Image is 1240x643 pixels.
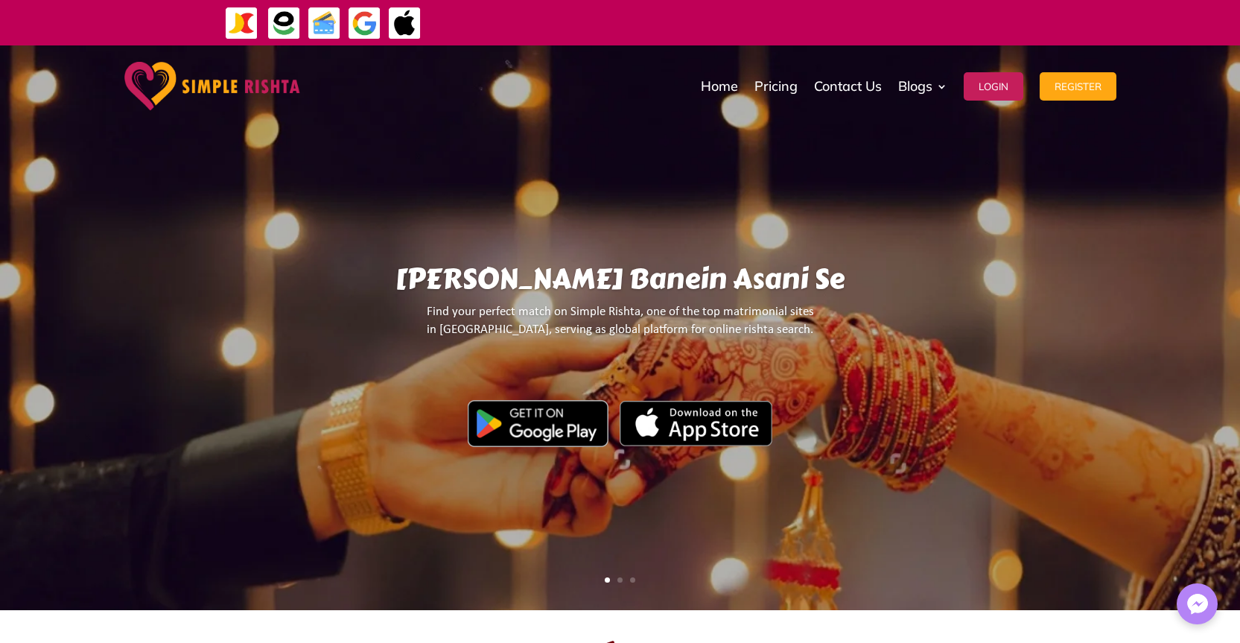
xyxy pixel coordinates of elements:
strong: جاز کیش [751,9,782,35]
div: ایپ میں پیمنٹ صرف گوگل پے اور ایپل پے کے ذریعے ممکن ہے۔ ، یا کریڈٹ کارڈ کے ذریعے ویب سائٹ پر ہوگی۔ [467,13,1110,31]
button: Login [964,72,1023,101]
a: Register [1040,49,1116,124]
a: Pricing [754,49,798,124]
img: Credit Cards [308,7,341,40]
img: ApplePay-icon [388,7,422,40]
a: 2 [617,577,623,583]
a: Login [964,49,1023,124]
a: Home [701,49,738,124]
img: EasyPaisa-icon [267,7,301,40]
img: Messenger [1183,589,1212,619]
img: GooglePay-icon [348,7,381,40]
button: Register [1040,72,1116,101]
a: Contact Us [814,49,882,124]
img: JazzCash-icon [225,7,258,40]
a: 3 [630,577,635,583]
h1: [PERSON_NAME] Banein Asani Se [162,262,1078,303]
a: 1 [605,577,610,583]
a: Blogs [898,49,947,124]
strong: ایزی پیسہ [714,9,747,35]
img: Google Play [468,400,608,446]
p: Find your perfect match on Simple Rishta, one of the top matrimonial sites in [GEOGRAPHIC_DATA], ... [162,303,1078,352]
